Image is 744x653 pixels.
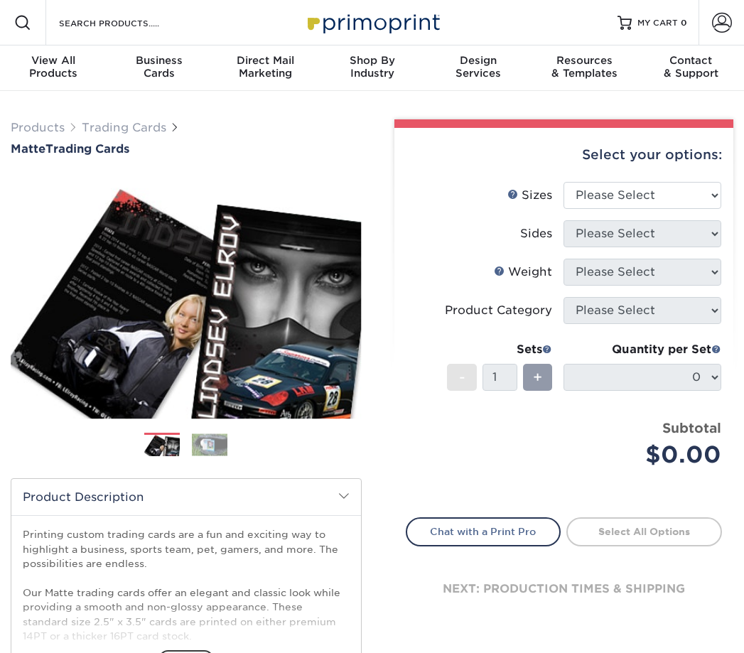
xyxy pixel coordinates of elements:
[11,142,362,156] h1: Trading Cards
[574,438,721,472] div: $0.00
[82,121,166,134] a: Trading Cards
[662,420,721,436] strong: Subtotal
[564,341,721,358] div: Quantity per Set
[11,121,65,134] a: Products
[637,54,744,80] div: & Support
[406,517,561,546] a: Chat with a Print Pro
[406,128,723,182] div: Select your options:
[425,54,532,80] div: Services
[520,225,552,242] div: Sides
[212,54,319,80] div: Marketing
[494,264,552,281] div: Weight
[11,176,362,418] img: Matte 01
[107,54,213,67] span: Business
[192,433,227,455] img: Trading Cards 02
[459,367,465,388] span: -
[425,45,532,91] a: DesignServices
[637,45,744,91] a: Contact& Support
[107,45,213,91] a: BusinessCards
[11,479,361,515] h2: Product Description
[11,142,362,156] a: MatteTrading Cards
[144,433,180,458] img: Trading Cards 01
[566,517,722,546] a: Select All Options
[212,54,319,67] span: Direct Mail
[319,54,426,67] span: Shop By
[532,54,638,67] span: Resources
[301,7,443,38] img: Primoprint
[532,54,638,80] div: & Templates
[533,367,542,388] span: +
[532,45,638,91] a: Resources& Templates
[637,54,744,67] span: Contact
[319,45,426,91] a: Shop ByIndustry
[212,45,319,91] a: Direct MailMarketing
[507,187,552,204] div: Sizes
[406,546,723,632] div: next: production times & shipping
[681,18,687,28] span: 0
[11,142,45,156] span: Matte
[425,54,532,67] span: Design
[58,14,196,31] input: SEARCH PRODUCTS.....
[637,17,678,29] span: MY CART
[319,54,426,80] div: Industry
[107,54,213,80] div: Cards
[445,302,552,319] div: Product Category
[447,341,552,358] div: Sets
